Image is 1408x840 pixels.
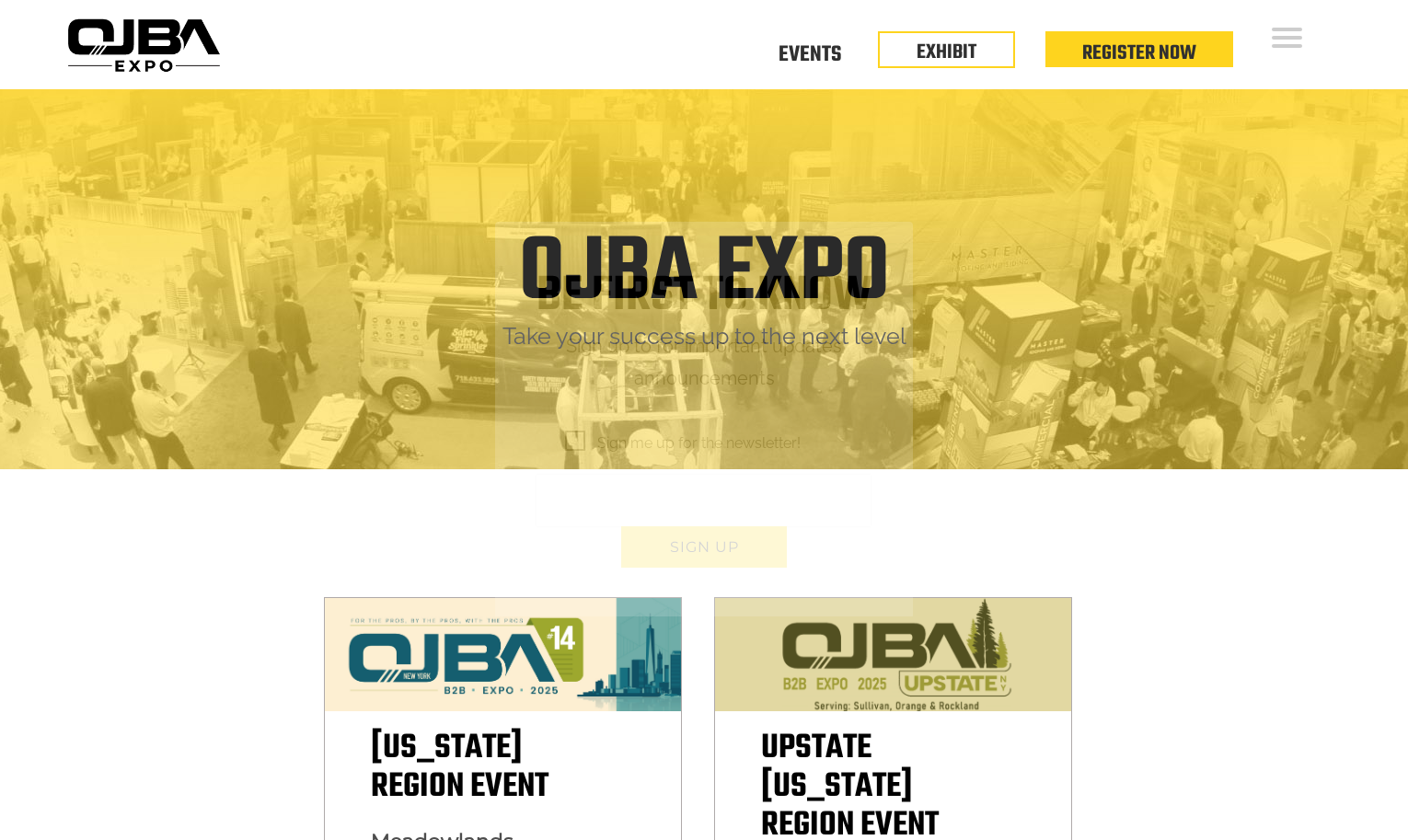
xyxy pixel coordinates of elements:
a: Register Now [1082,38,1196,69]
h2: Take your success up to the next level [74,321,1334,351]
h1: Be first to know [495,268,913,326]
a: EXHIBIT [917,37,976,68]
span: [US_STATE] Region Event [371,722,548,813]
p: Sign up to for important updates announcements [495,330,913,395]
span: Sign me up for the newsletter! [565,432,801,455]
button: Sign up [621,526,787,568]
